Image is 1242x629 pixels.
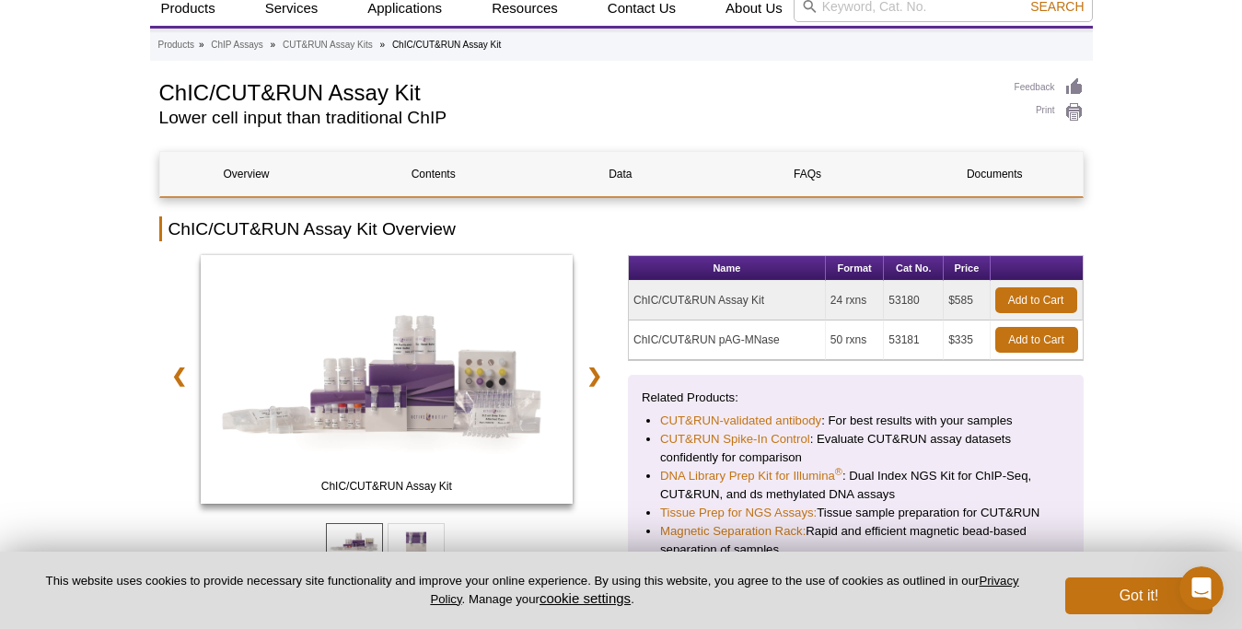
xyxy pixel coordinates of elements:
li: » [271,40,276,50]
th: Price [944,256,990,281]
td: 24 rxns [826,281,884,320]
a: Privacy Policy [430,574,1018,605]
a: Documents [908,152,1081,196]
th: Cat No. [884,256,944,281]
td: $335 [944,320,990,360]
li: » [199,40,204,50]
h2: ChIC/CUT&RUN Assay Kit Overview [159,216,1084,241]
a: Print [1015,102,1084,122]
td: $585 [944,281,990,320]
iframe: Intercom live chat [1179,566,1224,611]
span: ChIC/CUT&RUN Assay Kit [204,477,569,495]
td: ChIC/CUT&RUN Assay Kit [629,281,826,320]
a: FAQs [721,152,894,196]
a: CUT&RUN Assay Kits [283,37,373,53]
a: ❯ [575,355,614,397]
h1: ChIC/CUT&RUN Assay Kit [159,77,996,105]
a: DNA Library Prep Kit for Illumina® [660,467,842,485]
a: Data [534,152,707,196]
button: Got it! [1065,577,1213,614]
li: : For best results with your samples [660,412,1051,430]
a: Feedback [1015,77,1084,98]
a: ChIP Assays [211,37,263,53]
a: CUT&RUN-validated antibody [660,412,821,430]
p: Related Products: [642,389,1070,407]
a: Tissue Prep for NGS Assays: [660,504,817,522]
button: cookie settings [540,590,631,606]
a: Add to Cart [995,327,1078,353]
a: Contents [347,152,520,196]
td: ChIC/CUT&RUN pAG-MNase [629,320,826,360]
a: Add to Cart [995,287,1077,313]
td: 50 rxns [826,320,884,360]
li: Tissue sample preparation for CUT&RUN [660,504,1051,522]
td: 53181 [884,320,944,360]
img: ChIC/CUT&RUN Assay Kit [201,255,574,504]
p: This website uses cookies to provide necessary site functionality and improve your online experie... [29,573,1035,608]
a: ChIC/CUT&RUN Assay Kit [201,255,574,509]
li: Rapid and efficient magnetic bead-based separation of samples [660,522,1051,559]
li: : Evaluate CUT&RUN assay datasets confidently for comparison [660,430,1051,467]
h2: Lower cell input than traditional ChIP [159,110,996,126]
a: ❮ [159,355,199,397]
th: Name [629,256,826,281]
li: ChIC/CUT&RUN Assay Kit [392,40,501,50]
a: Magnetic Separation Rack: [660,522,806,541]
th: Format [826,256,884,281]
a: CUT&RUN Spike-In Control [660,430,810,448]
a: Products [158,37,194,53]
li: » [380,40,386,50]
td: 53180 [884,281,944,320]
li: : Dual Index NGS Kit for ChIP-Seq, CUT&RUN, and ds methylated DNA assays [660,467,1051,504]
a: Overview [160,152,333,196]
sup: ® [835,466,842,477]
